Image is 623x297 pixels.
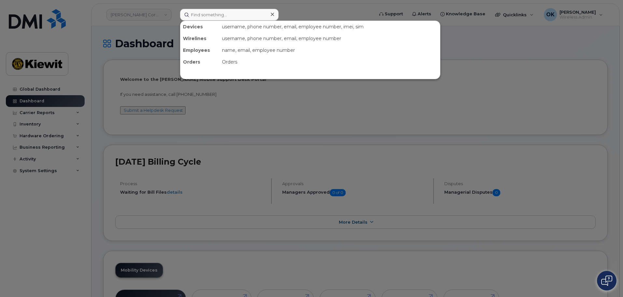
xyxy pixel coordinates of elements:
div: username, phone number, email, employee number, imei, sim [219,21,440,33]
div: Employees [180,44,219,56]
div: Orders [219,56,440,68]
img: Open chat [601,275,612,286]
div: name, email, employee number [219,44,440,56]
div: Devices [180,21,219,33]
div: Wirelines [180,33,219,44]
div: Orders [180,56,219,68]
div: username, phone number, email, employee number [219,33,440,44]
